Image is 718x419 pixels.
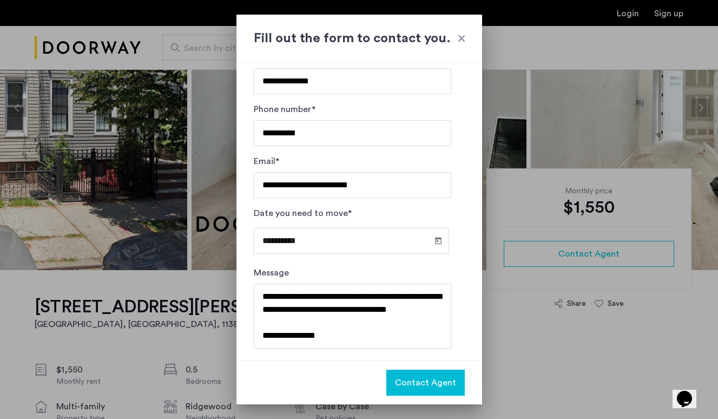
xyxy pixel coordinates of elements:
[254,207,352,220] label: Date you need to move*
[254,29,465,48] h2: Fill out the form to contact you.
[254,266,289,279] label: Message
[395,376,456,389] span: Contact Agent
[386,370,465,396] button: button
[673,376,707,408] iframe: chat widget
[432,234,445,247] button: Open calendar
[254,103,315,116] label: Phone number*
[254,155,279,168] label: Email*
